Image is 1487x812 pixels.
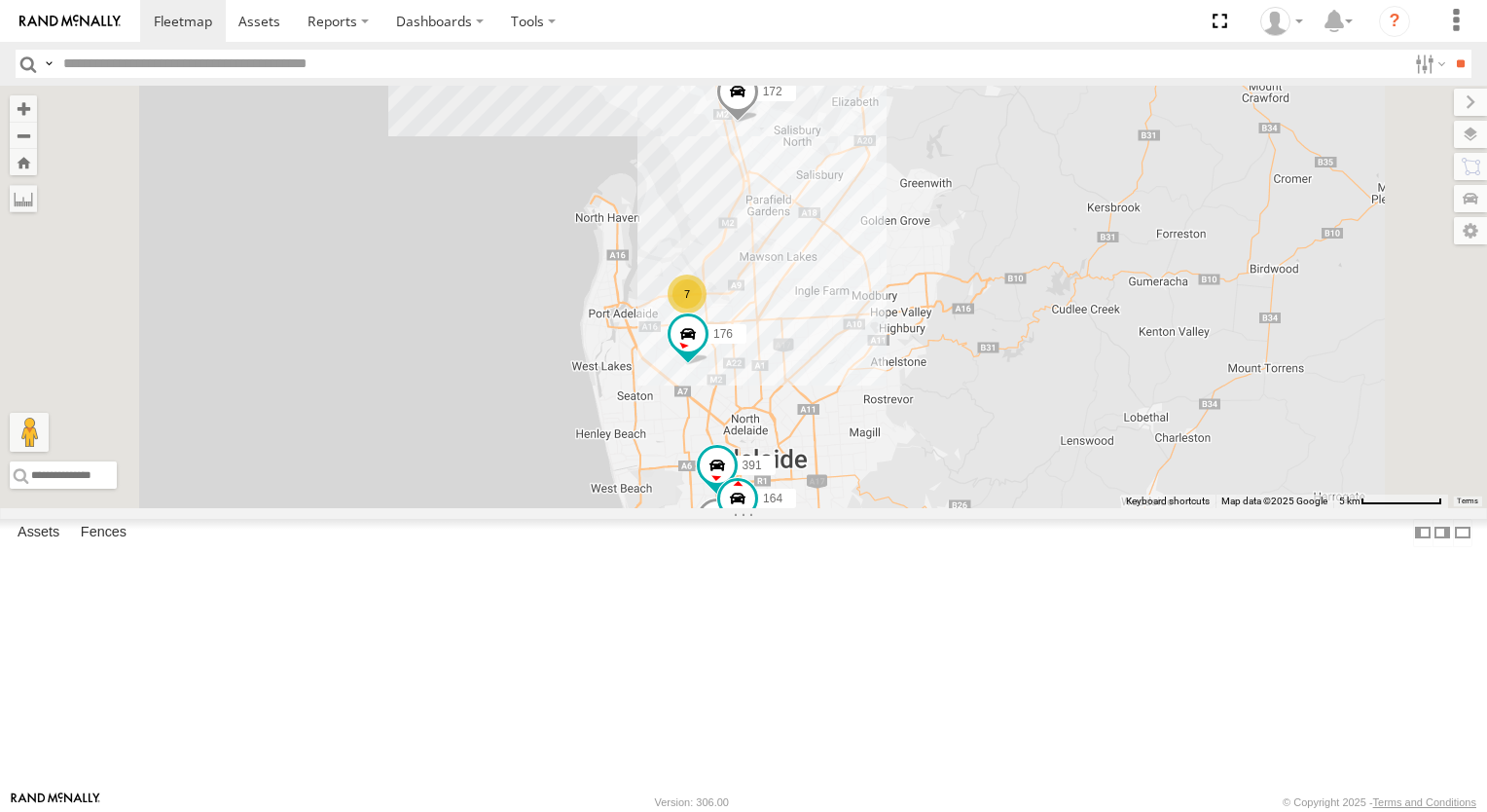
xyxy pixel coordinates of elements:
span: 164 [763,492,782,505]
button: Keyboard shortcuts [1126,495,1210,508]
img: rand-logo.svg [19,15,121,28]
div: Kellie Roberts [1253,7,1310,36]
span: 391 [743,460,762,473]
div: Version: 306.00 [655,796,729,808]
label: Search Query [41,50,56,78]
button: Zoom in [10,95,37,122]
span: 176 [713,327,733,341]
label: Measure [10,185,37,212]
label: Dock Summary Table to the Right [1433,519,1452,547]
label: Search Filter Options [1407,50,1449,78]
button: Map Scale: 5 km per 80 pixels [1333,495,1448,508]
button: Zoom Home [10,149,37,175]
label: Hide Summary Table [1453,519,1472,547]
a: Visit our Website [11,793,100,812]
span: Map data ©2025 Google [1221,496,1327,506]
div: © Copyright 2025 - [1283,796,1476,808]
i: ? [1379,6,1410,37]
div: 7 [668,275,707,314]
label: Dock Summary Table to the Left [1413,519,1433,547]
a: Terms and Conditions [1373,796,1476,808]
label: Map Settings [1454,217,1487,244]
span: 172 [763,85,782,98]
span: 5 km [1339,496,1360,506]
button: Zoom out [10,122,37,149]
button: Drag Pegman onto the map to open Street View [10,413,49,452]
a: Terms (opens in new tab) [1458,498,1478,505]
label: Fences [71,519,136,546]
label: Assets [8,519,69,546]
